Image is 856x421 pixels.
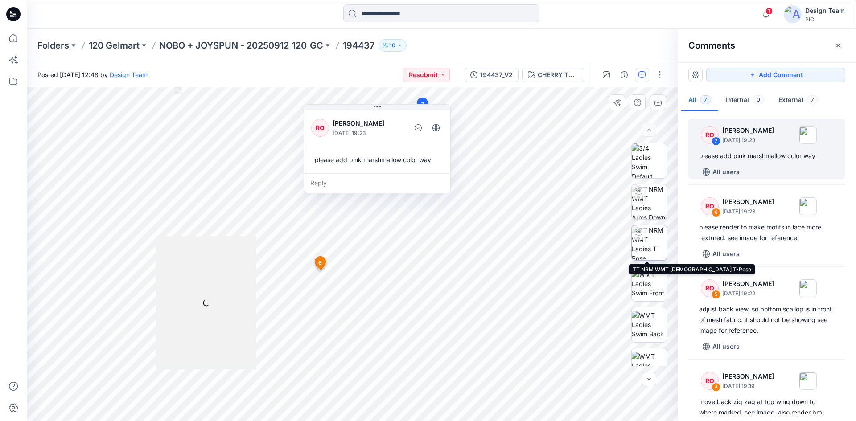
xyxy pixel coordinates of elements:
[699,247,743,261] button: All users
[421,100,424,108] span: 7
[699,304,835,336] div: adjust back view, so bottom scallop is in front of mesh fabric. it should not be showing see imag...
[701,372,719,390] div: RO
[722,207,774,216] p: [DATE] 19:23
[699,339,743,354] button: All users
[701,197,719,215] div: RO
[681,89,718,112] button: All
[706,68,845,82] button: Add Comment
[722,196,774,207] p: [PERSON_NAME]
[632,184,667,219] img: TT NRM WMT Ladies Arms Down
[771,89,825,112] button: External
[333,129,405,138] p: [DATE] 19:23
[712,341,740,352] p: All users
[110,71,148,78] a: Design Team
[718,89,771,112] button: Internal
[632,225,667,260] img: TT NRM WMT Ladies T-Pose
[722,289,774,298] p: [DATE] 19:22
[37,70,148,79] span: Posted [DATE] 12:48 by
[753,95,764,104] span: 0
[784,5,802,23] img: avatar
[632,270,667,298] img: WMT Ladies Swim Front
[699,222,835,243] div: please render to make motifs in lace more textured. see image for reference
[722,278,774,289] p: [PERSON_NAME]
[712,383,720,392] div: 4
[712,167,740,177] p: All users
[701,279,719,297] div: RO
[712,208,720,217] div: 6
[632,311,667,339] img: WMT Ladies Swim Back
[379,39,407,52] button: 10
[807,95,818,104] span: 7
[159,39,323,52] a: NOBO + JOYSPUN - 20250912_120_GC
[699,151,835,161] div: please add pink marshmallow color way
[632,143,667,178] img: 3/4 Ladies Swim Default
[480,70,513,80] div: 194437_V2
[722,125,774,136] p: [PERSON_NAME]
[333,118,405,129] p: [PERSON_NAME]
[722,382,774,391] p: [DATE] 19:19
[722,136,774,145] p: [DATE] 19:23
[465,68,519,82] button: 194437_V2
[712,290,720,299] div: 5
[311,119,329,137] div: RO
[311,151,443,168] div: please add pink marshmallow color way
[89,39,140,52] a: 120 Gelmart
[722,371,774,382] p: [PERSON_NAME]
[538,70,579,80] div: CHERRY TOMATO
[343,39,375,52] p: 194437
[712,137,720,146] div: 7
[37,39,69,52] a: Folders
[522,68,584,82] button: CHERRY TOMATO
[688,40,735,51] h2: Comments
[617,68,631,82] button: Details
[699,165,743,179] button: All users
[712,249,740,259] p: All users
[390,41,395,50] p: 10
[700,95,711,104] span: 7
[318,259,322,267] span: 6
[632,352,667,380] img: WMT Ladies Swim Left
[805,5,845,16] div: Design Team
[304,173,450,193] div: Reply
[805,16,845,23] div: PIC
[701,126,719,144] div: RO
[765,8,773,15] span: 1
